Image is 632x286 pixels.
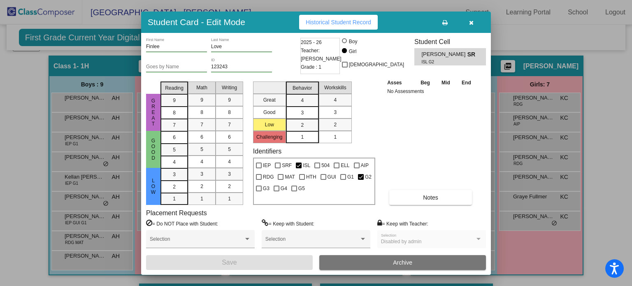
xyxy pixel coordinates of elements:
button: Notes [389,190,472,205]
span: ISL [303,160,310,170]
span: ELL [341,160,349,170]
span: 1 [334,133,337,141]
span: MAT [285,172,295,182]
span: 3 [173,171,176,178]
label: = Keep with Student: [262,219,314,228]
span: 9 [173,97,176,104]
span: 1 [228,195,231,202]
h3: Student Cell [414,38,486,46]
span: 7 [228,121,231,128]
span: 4 [228,158,231,165]
span: 3 [200,170,203,178]
span: 7 [173,121,176,129]
span: Reading [165,84,184,92]
input: Enter ID [211,64,272,70]
span: 3 [334,109,337,116]
span: 4 [334,96,337,104]
span: Notes [423,194,438,201]
th: End [456,78,477,87]
span: GUI [328,172,336,182]
span: Disabled by admin [381,239,422,244]
td: No Assessments [385,87,477,95]
div: Girl [349,48,357,55]
span: Archive [393,259,412,266]
span: 4 [301,97,304,104]
span: G3 [263,184,270,193]
span: Good [150,138,157,161]
button: Save [146,255,313,270]
span: RDG [263,172,274,182]
span: [DEMOGRAPHIC_DATA] [349,60,404,70]
span: Math [196,84,207,91]
span: Low [150,178,157,195]
th: Mid [436,78,455,87]
span: 5 [200,146,203,153]
span: Great [150,98,157,127]
span: G2 [365,172,372,182]
span: Grade : 1 [301,63,321,71]
span: 1 [301,133,304,141]
span: 5 [173,146,176,153]
span: AIP [361,160,369,170]
span: 2 [200,183,203,190]
span: SR [467,50,479,59]
span: 2 [228,183,231,190]
span: Save [222,259,237,266]
div: Boy [349,38,358,45]
span: SRF [282,160,292,170]
span: 6 [173,134,176,141]
button: Historical Student Record [299,15,378,30]
span: 2025 - 26 [301,38,322,47]
span: [PERSON_NAME] [421,50,467,59]
h3: Student Card - Edit Mode [148,17,245,27]
span: 2 [334,121,337,128]
span: 3 [228,170,231,178]
span: 1 [200,195,203,202]
span: Historical Student Record [306,19,371,26]
label: = Do NOT Place with Student: [146,219,218,228]
span: ISL G2 [421,59,461,65]
label: = Keep with Teacher: [377,219,428,228]
span: G5 [298,184,305,193]
span: 1 [173,195,176,202]
span: 6 [228,133,231,141]
span: 2 [173,183,176,191]
span: 504 [321,160,330,170]
span: Writing [222,84,237,91]
span: 8 [228,109,231,116]
th: Asses [385,78,415,87]
button: Archive [319,255,486,270]
label: Identifiers [253,147,281,155]
span: 4 [173,158,176,166]
span: 9 [228,96,231,104]
th: Beg [415,78,436,87]
span: Workskills [324,84,346,91]
span: Behavior [293,84,312,92]
span: G1 [347,172,354,182]
span: 4 [200,158,203,165]
label: Placement Requests [146,209,207,217]
span: G4 [281,184,287,193]
span: IEP [263,160,271,170]
input: goes by name [146,64,207,70]
span: 3 [301,109,304,116]
span: 8 [200,109,203,116]
span: 9 [200,96,203,104]
span: 2 [301,121,304,129]
span: 8 [173,109,176,116]
span: 6 [200,133,203,141]
span: 5 [228,146,231,153]
span: Teacher: [PERSON_NAME] [301,47,342,63]
span: HTH [306,172,316,182]
span: 7 [200,121,203,128]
